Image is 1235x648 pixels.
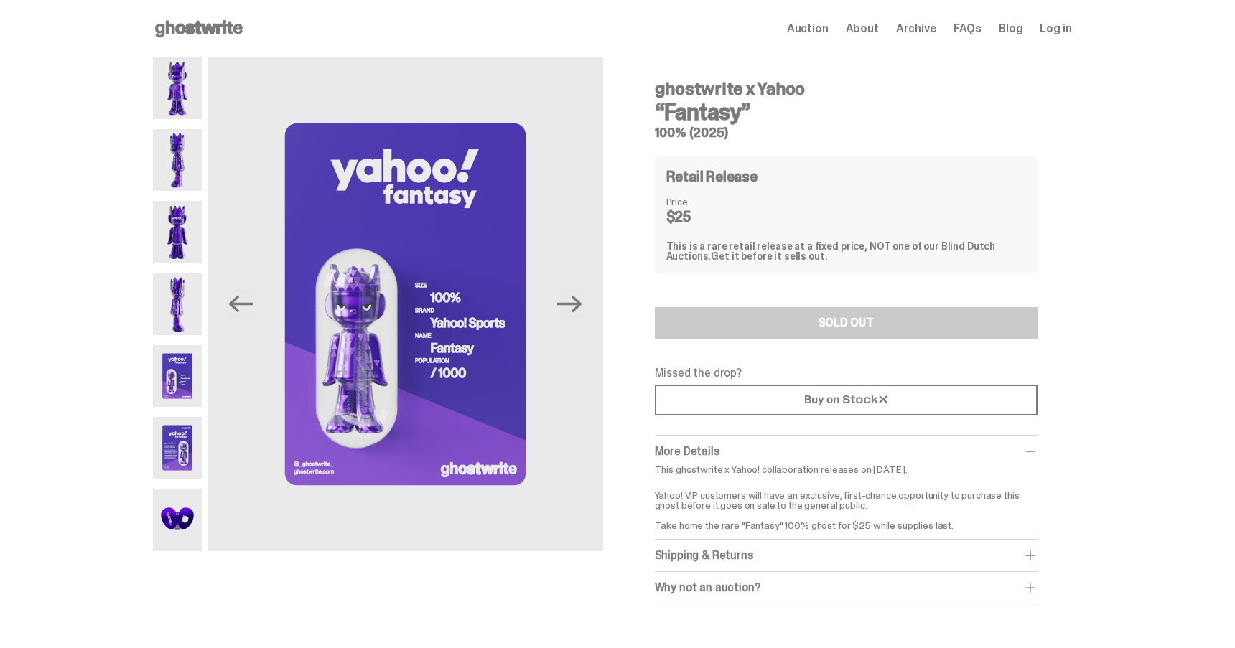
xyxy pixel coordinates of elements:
[666,169,758,184] h4: Retail Release
[153,273,202,335] img: Yahoo-HG---4.png
[666,241,1026,261] div: This is a rare retail release at a fixed price, NOT one of our Blind Dutch Auctions.
[655,548,1038,563] div: Shipping & Returns
[896,23,936,34] a: Archive
[999,23,1022,34] a: Blog
[666,210,738,224] dd: $25
[655,100,1038,123] h3: “Fantasy”
[153,417,202,479] img: Yahoo-HG---6.png
[655,480,1038,530] p: Yahoo! VIP customers will have an exclusive, first-chance opportunity to purchase this ghost befo...
[787,23,829,34] a: Auction
[153,489,202,550] img: Yahoo-HG---7.png
[153,201,202,263] img: Yahoo-HG---3.png
[153,345,202,407] img: Yahoo-HG---5.png
[655,126,1038,139] h5: 100% (2025)
[819,317,874,329] div: SOLD OUT
[153,57,202,119] img: Yahoo-HG---1.png
[208,57,602,551] img: Yahoo-HG---5.png
[655,464,1038,474] p: This ghostwrite x Yahoo! collaboration releases on [DATE].
[1040,23,1071,34] a: Log in
[666,197,738,207] dt: Price
[846,23,879,34] a: About
[655,80,1038,98] h4: ghostwrite x Yahoo
[554,288,586,320] button: Next
[153,129,202,191] img: Yahoo-HG---2.png
[655,581,1038,595] div: Why not an auction?
[655,307,1038,339] button: SOLD OUT
[655,367,1038,379] p: Missed the drop?
[954,23,982,34] a: FAQs
[655,443,719,459] span: More Details
[225,288,256,320] button: Previous
[711,250,827,263] span: Get it before it sells out.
